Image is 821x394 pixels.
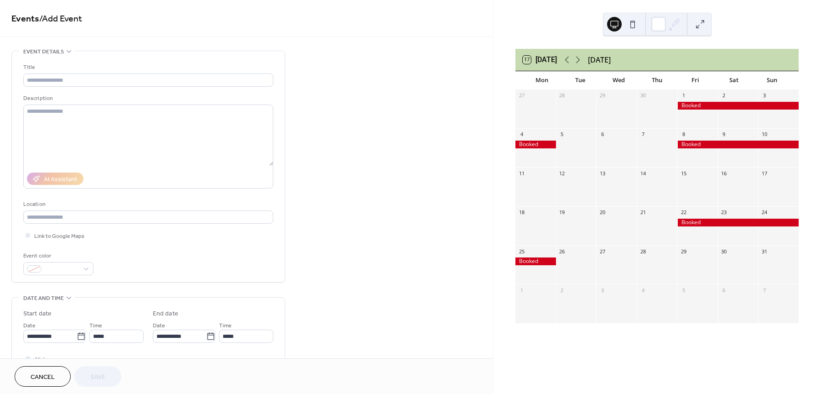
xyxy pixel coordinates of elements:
div: 21 [639,209,646,216]
div: 20 [599,209,606,216]
div: 28 [639,248,646,255]
button: 17[DATE] [520,53,560,66]
div: Booked [677,219,799,226]
span: Cancel [31,373,55,382]
div: 23 [721,209,727,216]
div: 8 [680,131,687,138]
div: 5 [680,287,687,294]
div: Sun [753,71,791,89]
span: Date and time [23,294,64,303]
div: 13 [599,170,606,177]
div: Event color [23,251,92,261]
div: Thu [638,71,676,89]
div: 3 [761,92,768,99]
div: Fri [676,71,715,89]
div: 4 [518,131,525,138]
div: 24 [761,209,768,216]
span: Time [219,321,232,331]
div: 17 [761,170,768,177]
div: 7 [639,131,646,138]
div: Sat [715,71,753,89]
div: Description [23,94,271,103]
div: 3 [599,287,606,294]
span: Time [89,321,102,331]
div: 2 [559,287,566,294]
span: Date [153,321,165,331]
div: Title [23,63,271,72]
div: Booked [515,257,556,265]
div: 6 [599,131,606,138]
div: 6 [721,287,727,294]
span: Date [23,321,36,331]
div: 29 [599,92,606,99]
div: End date [153,309,178,319]
div: 30 [639,92,646,99]
div: 25 [518,248,525,255]
div: 1 [518,287,525,294]
div: 18 [518,209,525,216]
div: 14 [639,170,646,177]
div: 30 [721,248,727,255]
div: 9 [721,131,727,138]
div: 4 [639,287,646,294]
div: Start date [23,309,52,319]
div: 28 [559,92,566,99]
div: Mon [523,71,561,89]
span: All day [34,355,50,364]
div: Booked [677,141,799,148]
div: Location [23,200,271,209]
div: 11 [518,170,525,177]
div: 31 [761,248,768,255]
button: Cancel [15,366,71,387]
div: 22 [680,209,687,216]
div: 7 [761,287,768,294]
div: Tue [561,71,599,89]
div: 27 [518,92,525,99]
div: 19 [559,209,566,216]
div: 15 [680,170,687,177]
div: 27 [599,248,606,255]
div: 29 [680,248,687,255]
div: Booked [515,141,556,148]
span: Event details [23,47,64,57]
div: Wed [599,71,638,89]
div: 16 [721,170,727,177]
a: Events [11,10,39,28]
div: 5 [559,131,566,138]
div: 12 [559,170,566,177]
div: 26 [559,248,566,255]
div: 10 [761,131,768,138]
span: Link to Google Maps [34,231,84,241]
div: [DATE] [588,54,611,65]
div: 2 [721,92,727,99]
div: 1 [680,92,687,99]
div: Booked [677,102,799,110]
span: / Add Event [39,10,82,28]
